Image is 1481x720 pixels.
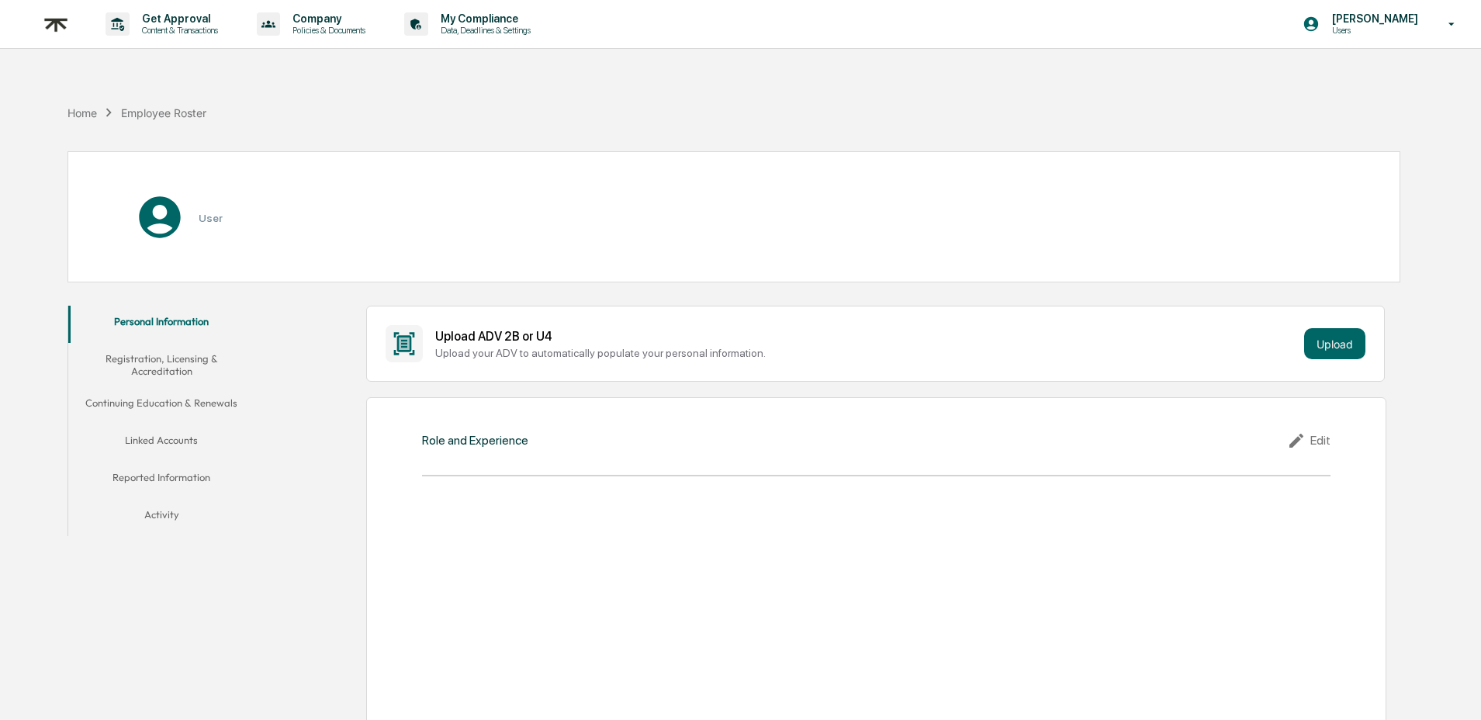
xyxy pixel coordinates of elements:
[428,25,538,36] p: Data, Deadlines & Settings
[1304,328,1365,359] button: Upload
[68,306,254,536] div: secondary tabs example
[435,329,1298,344] div: Upload ADV 2B or U4
[67,106,97,119] div: Home
[435,347,1298,359] div: Upload your ADV to automatically populate your personal information.
[1320,25,1426,36] p: Users
[68,462,254,499] button: Reported Information
[37,5,74,43] img: logo
[68,343,254,387] button: Registration, Licensing & Accreditation
[1287,431,1330,450] div: Edit
[280,12,373,25] p: Company
[428,12,538,25] p: My Compliance
[68,306,254,343] button: Personal Information
[422,433,528,448] div: Role and Experience
[121,106,206,119] div: Employee Roster
[68,424,254,462] button: Linked Accounts
[199,212,223,224] h3: User
[1320,12,1426,25] p: [PERSON_NAME]
[130,12,226,25] p: Get Approval
[68,387,254,424] button: Continuing Education & Renewals
[130,25,226,36] p: Content & Transactions
[68,499,254,536] button: Activity
[280,25,373,36] p: Policies & Documents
